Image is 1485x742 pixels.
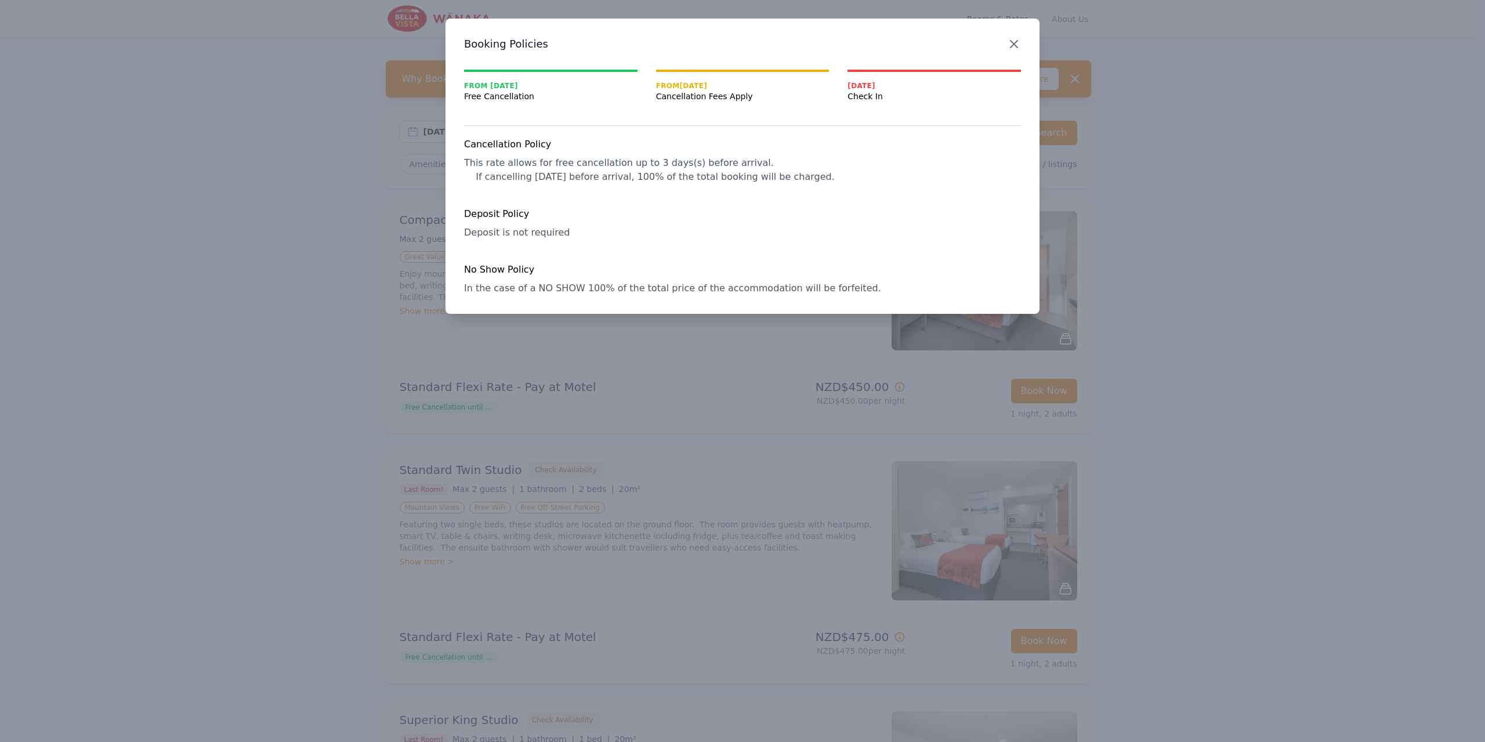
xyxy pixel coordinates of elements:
[464,157,835,182] span: This rate allows for free cancellation up to 3 days(s) before arrival. If cancelling [DATE] befor...
[464,70,1021,102] nav: Progress mt-20
[464,37,1021,51] h3: Booking Policies
[464,227,570,238] span: Deposit is not required
[656,91,830,102] span: Cancellation Fees Apply
[464,91,638,102] span: Free Cancellation
[847,91,1021,102] span: Check In
[656,81,830,91] span: From [DATE]
[464,207,1021,221] h4: Deposit Policy
[464,81,638,91] span: From [DATE]
[847,81,1021,91] span: [DATE]
[464,263,1021,277] h4: No Show Policy
[464,283,881,294] span: In the case of a NO SHOW 100% of the total price of the accommodation will be forfeited.
[464,137,1021,151] h4: Cancellation Policy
